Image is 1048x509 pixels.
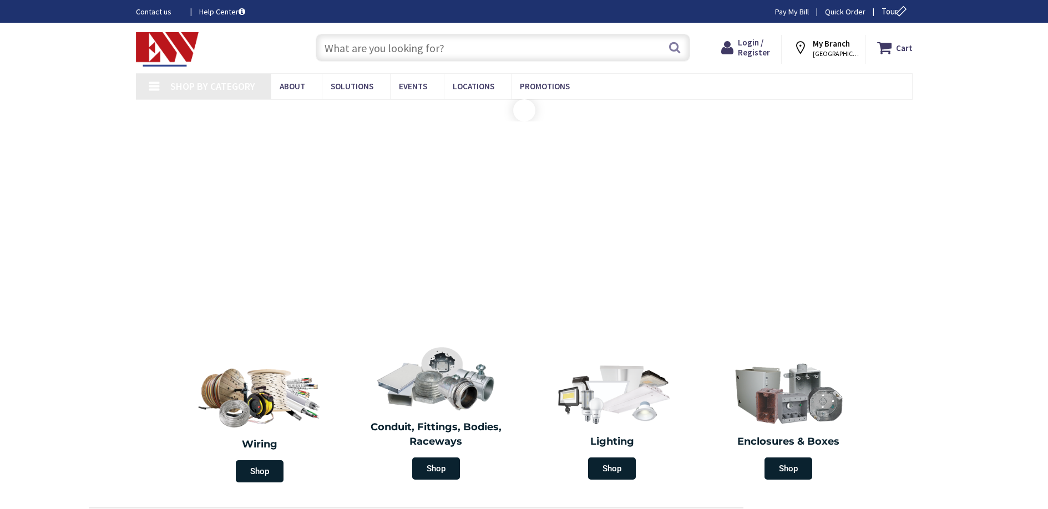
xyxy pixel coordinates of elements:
[533,435,692,449] h2: Lighting
[351,340,522,485] a: Conduit, Fittings, Bodies, Raceways Shop
[136,6,181,17] a: Contact us
[172,355,348,488] a: Wiring Shop
[877,38,913,58] a: Cart
[825,6,865,17] a: Quick Order
[399,81,427,91] span: Events
[280,81,305,91] span: About
[331,81,373,91] span: Solutions
[703,355,874,485] a: Enclosures & Boxes Shop
[453,81,494,91] span: Locations
[316,34,690,62] input: What are you looking for?
[170,80,255,93] span: Shop By Category
[813,38,850,49] strong: My Branch
[765,457,812,480] span: Shop
[236,460,283,482] span: Shop
[896,38,913,58] strong: Cart
[708,435,868,449] h2: Enclosures & Boxes
[775,6,809,17] a: Pay My Bill
[178,437,343,452] h2: Wiring
[527,355,698,485] a: Lighting Shop
[721,38,770,58] a: Login / Register
[793,38,855,58] div: My Branch [GEOGRAPHIC_DATA], [GEOGRAPHIC_DATA]
[588,457,636,480] span: Shop
[882,6,910,17] span: Tour
[412,457,460,480] span: Shop
[520,81,570,91] span: Promotions
[738,37,770,58] span: Login / Register
[136,32,199,67] img: Electrical Wholesalers, Inc.
[813,49,860,58] span: [GEOGRAPHIC_DATA], [GEOGRAPHIC_DATA]
[199,6,245,17] a: Help Center
[356,420,516,449] h2: Conduit, Fittings, Bodies, Raceways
